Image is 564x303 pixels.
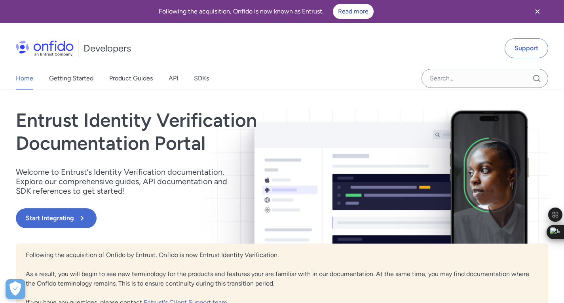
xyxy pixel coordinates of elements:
a: Support [505,38,548,58]
img: Onfido Logo [16,40,74,56]
a: Getting Started [49,67,93,90]
a: API [169,67,178,90]
p: Welcome to Entrust’s Identity Verification documentation. Explore our comprehensive guides, API d... [16,167,237,196]
div: Cookie Preferences [6,279,25,299]
a: Home [16,67,33,90]
button: Start Integrating [16,208,97,228]
svg: Close banner [533,7,542,16]
a: SDKs [194,67,209,90]
a: Start Integrating [16,208,389,228]
button: Close banner [523,2,552,21]
h1: Entrust Identity Verification Documentation Portal [16,109,389,154]
input: Onfido search input field [422,69,548,88]
button: Open Preferences [6,279,25,299]
h1: Developers [84,42,131,55]
div: Following the acquisition, Onfido is now known as Entrust. [9,4,523,19]
a: Read more [333,4,374,19]
a: Product Guides [109,67,153,90]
